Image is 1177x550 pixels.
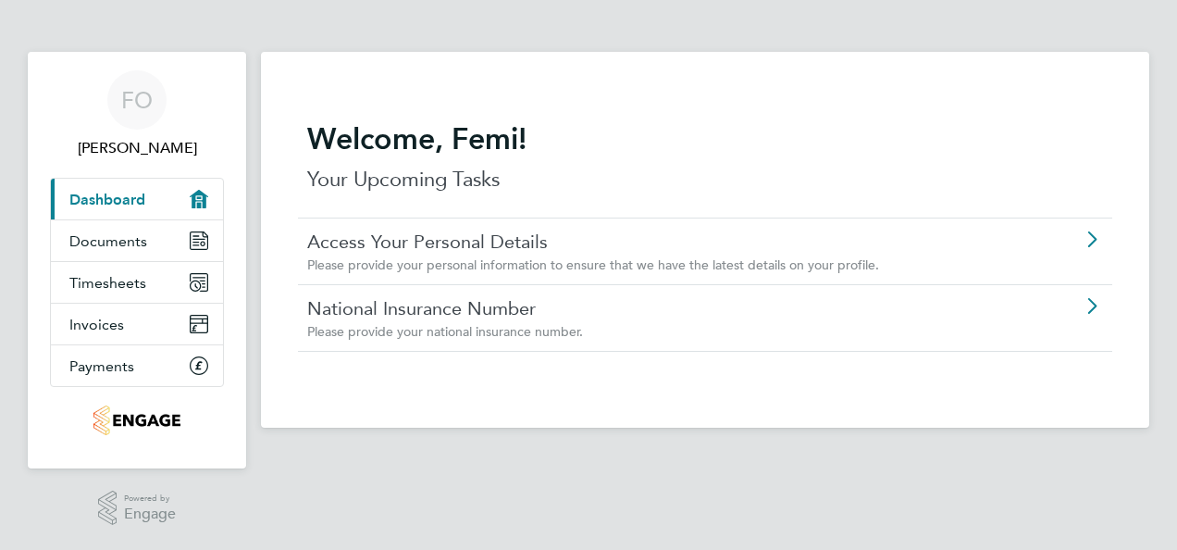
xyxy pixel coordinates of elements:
[51,220,223,261] a: Documents
[69,274,146,292] span: Timesheets
[69,232,147,250] span: Documents
[50,406,224,435] a: Go to home page
[93,406,180,435] img: jjfox-logo-retina.png
[307,165,1103,194] p: Your Upcoming Tasks
[69,316,124,333] span: Invoices
[121,88,153,112] span: FO
[51,179,223,219] a: Dashboard
[69,357,134,375] span: Payments
[51,262,223,303] a: Timesheets
[28,52,246,469] nav: Main navigation
[51,345,223,386] a: Payments
[98,491,177,526] a: Powered byEngage
[124,491,176,506] span: Powered by
[307,323,583,340] span: Please provide your national insurance number.
[51,304,223,344] a: Invoices
[50,137,224,159] span: Femi Oduwole
[50,70,224,159] a: FO[PERSON_NAME]
[307,296,998,320] a: National Insurance Number
[307,256,879,273] span: Please provide your personal information to ensure that we have the latest details on your profile.
[307,120,1103,157] h2: Welcome, Femi!
[307,230,998,254] a: Access Your Personal Details
[124,506,176,522] span: Engage
[69,191,145,208] span: Dashboard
